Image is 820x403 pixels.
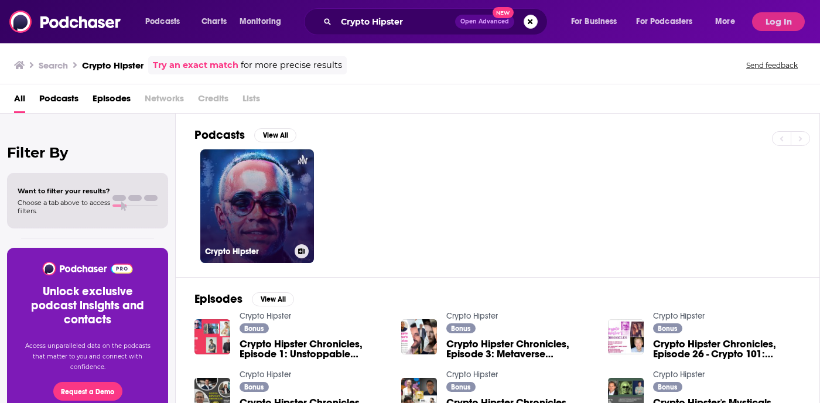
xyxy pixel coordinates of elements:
[200,149,314,263] a: Crypto Hipster
[205,247,290,257] h3: Crypto Hipster
[21,341,154,373] p: Access unparalleled data on the podcasts that matter to you and connect with confidence.
[451,325,470,332] span: Bonus
[658,384,677,391] span: Bonus
[571,13,617,30] span: For Business
[14,89,25,113] a: All
[39,89,78,113] a: Podcasts
[336,12,455,31] input: Search podcasts, credits, & more...
[194,292,294,306] a: EpisodesView All
[653,370,705,380] a: Crypto Hipster
[636,13,692,30] span: For Podcasters
[194,128,245,142] h2: Podcasts
[7,144,168,161] h2: Filter By
[493,7,514,18] span: New
[743,60,801,70] button: Send feedback
[563,12,632,31] button: open menu
[240,311,291,321] a: Crypto Hipster
[244,384,264,391] span: Bonus
[241,59,342,72] span: for more precise results
[9,11,122,33] img: Podchaser - Follow, Share and Rate Podcasts
[608,319,644,355] img: Crypto Hipster Chronicles, Episode 26 - Crypto 101: Building a Resiliency Skillset
[145,89,184,113] span: Networks
[153,59,238,72] a: Try an exact match
[658,325,677,332] span: Bonus
[201,13,227,30] span: Charts
[240,13,281,30] span: Monitoring
[401,319,437,355] img: Crypto Hipster Chronicles, Episode 3: Metaverse Metamorphosis
[315,8,559,35] div: Search podcasts, credits, & more...
[93,89,131,113] a: Episodes
[231,12,296,31] button: open menu
[240,339,387,359] a: Crypto Hipster Chronicles, Episode 1: Unstoppable Authors
[42,262,134,275] img: Podchaser - Follow, Share and Rate Podcasts
[252,292,294,306] button: View All
[194,128,296,142] a: PodcastsView All
[254,128,296,142] button: View All
[451,384,470,391] span: Bonus
[198,89,228,113] span: Credits
[446,311,498,321] a: Crypto Hipster
[194,12,234,31] a: Charts
[18,187,110,195] span: Want to filter your results?
[653,311,705,321] a: Crypto Hipster
[194,319,230,355] img: Crypto Hipster Chronicles, Episode 1: Unstoppable Authors
[715,13,735,30] span: More
[21,285,154,327] h3: Unlock exclusive podcast insights and contacts
[446,370,498,380] a: Crypto Hipster
[455,15,514,29] button: Open AdvancedNew
[653,339,801,359] a: Crypto Hipster Chronicles, Episode 26 - Crypto 101: Building a Resiliency Skillset
[707,12,750,31] button: open menu
[82,60,143,71] h3: Crypto Hipster
[242,89,260,113] span: Lists
[629,12,710,31] button: open menu
[194,292,242,306] h2: Episodes
[39,60,68,71] h3: Search
[18,199,110,215] span: Choose a tab above to access filters.
[137,12,195,31] button: open menu
[752,12,805,31] button: Log In
[446,339,594,359] a: Crypto Hipster Chronicles, Episode 3: Metaverse Metamorphosis
[460,19,509,25] span: Open Advanced
[145,13,180,30] span: Podcasts
[240,370,291,380] a: Crypto Hipster
[53,382,122,401] button: Request a Demo
[244,325,264,332] span: Bonus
